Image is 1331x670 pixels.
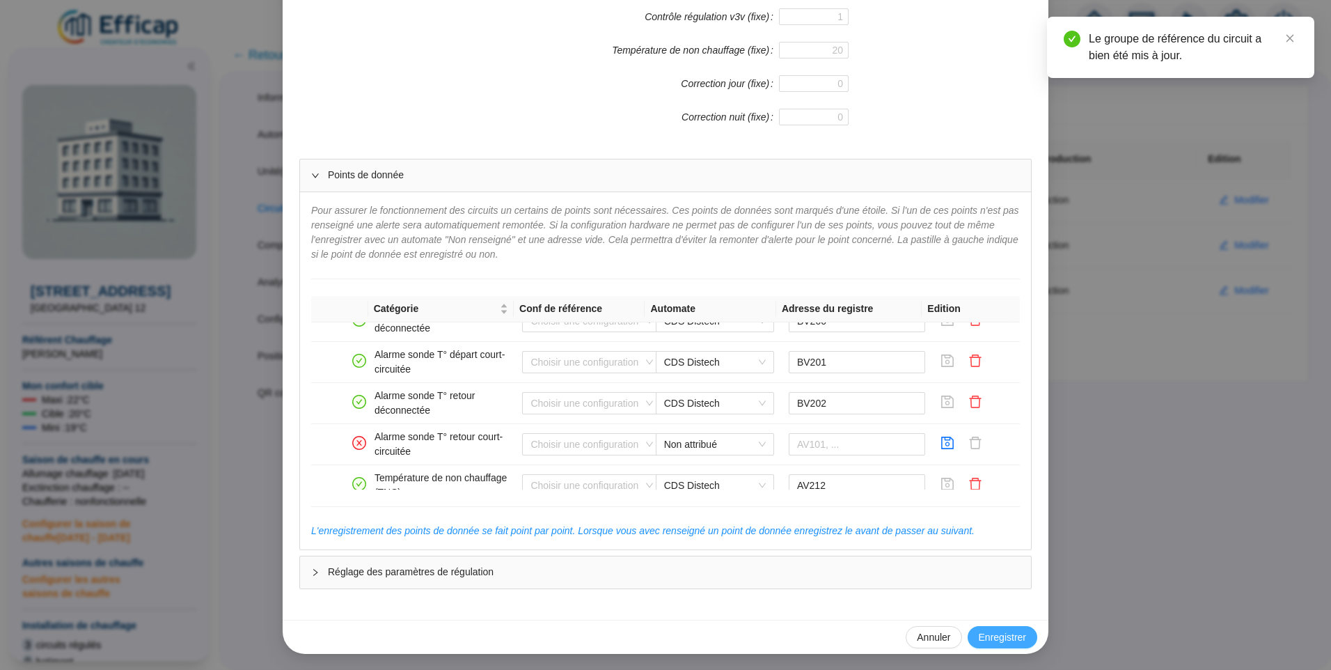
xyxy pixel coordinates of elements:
[1064,31,1080,47] span: check-circle
[664,434,766,455] span: Non attribué
[612,42,779,59] label: Température de non chauffage (fixe)
[352,395,366,409] span: check-circle
[645,296,775,322] th: Automate
[968,395,982,409] span: delete
[514,296,645,322] th: Conf de référence
[917,630,950,645] span: Annuler
[664,475,766,496] span: CDS Distech
[369,424,517,465] td: Alarme sonde T° retour court-circuitée
[789,351,926,373] input: AV101, ...
[311,525,975,536] span: L'enregistrement des points de donnée se fait point par point. Lorsque vous avec renseigné un poi...
[968,477,982,491] span: delete
[906,626,961,648] button: Annuler
[352,477,366,491] span: check-circle
[779,109,849,125] input: Correction nuit (fixe)
[1285,33,1295,43] span: close
[776,296,922,322] th: Adresse du registre
[1089,31,1298,64] div: Le groupe de référence du circuit a bien été mis à jour.
[311,205,1019,260] span: Pour assurer le fonctionnement des circuits un certains de points sont nécessaires. Ces points de...
[664,352,766,373] span: CDS Distech
[300,159,1031,192] div: Points de donnée
[968,354,982,368] span: delete
[789,392,926,414] input: AV101, ...
[968,626,1037,648] button: Enregistrer
[779,42,849,59] input: Température de non chauffage (fixe)
[300,556,1031,589] div: Réglage des paramètres de régulation
[779,75,849,92] input: Correction jour (fixe)
[374,302,497,316] span: Catégorie
[682,109,779,125] label: Correction nuit (fixe)
[789,474,926,497] input: AV101, ...
[352,354,366,368] span: check-circle
[681,75,779,92] label: Correction jour (fixe)
[779,8,849,25] input: Contrôle régulation v3v (fixe)
[328,168,1020,182] span: Points de donnée
[369,465,517,506] td: Température de non chauffage (TNC)
[369,342,517,383] td: Alarme sonde T° départ court-circuitée
[940,436,954,450] span: save
[789,433,926,455] input: AV101, ...
[368,296,514,322] th: Catégorie
[311,171,320,180] span: expanded
[369,383,517,424] td: Alarme sonde T° retour déconnectée
[645,8,779,25] label: Contrôle régulation v3v (fixe)
[352,436,366,450] span: close-circle
[1282,31,1298,46] a: Close
[328,565,1020,579] span: Réglage des paramètres de régulation
[311,568,320,577] span: collapsed
[664,393,766,414] span: CDS Distech
[979,630,1026,645] span: Enregistrer
[922,296,1009,322] th: Edition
